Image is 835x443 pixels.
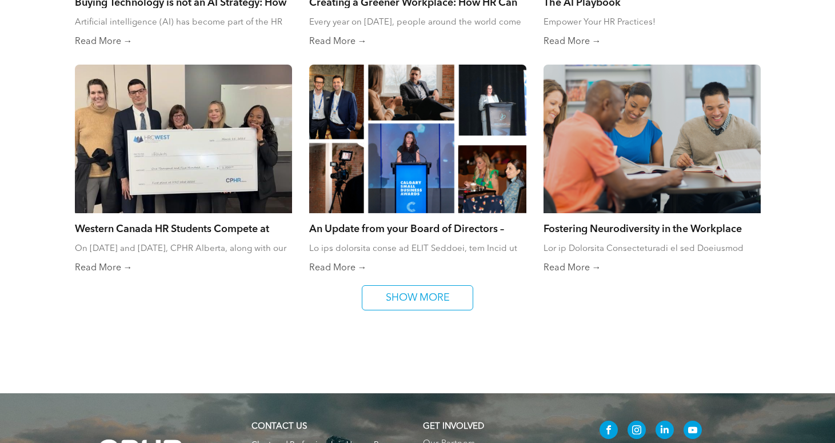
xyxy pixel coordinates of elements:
[544,17,761,28] div: Empower Your HR Practices!
[544,222,761,234] a: Fostering Neurodiversity in the Workplace
[309,17,526,28] div: Every year on [DATE], people around the world come together to celebrate [DATE], a movement dedic...
[423,422,484,431] span: GET INVOLVED
[75,262,292,274] a: Read More →
[628,421,646,442] a: instagram
[309,36,526,47] a: Read More →
[684,421,702,442] a: youtube
[75,222,292,234] a: Western Canada HR Students Compete at HRC West Case Competition 2025
[75,36,292,47] a: Read More →
[600,421,618,442] a: facebook
[544,36,761,47] a: Read More →
[75,17,292,28] div: Artificial intelligence (AI) has become part of the HR vocabulary. No longer a future ambition, m...
[544,262,761,274] a: Read More →
[309,222,526,234] a: An Update from your Board of Directors – [DATE]
[309,262,526,274] a: Read More →
[544,243,761,254] div: Lor ip Dolorsita Consecteturadi el sed Doeiusmod Temporinc? Utlaboreet dol magnaaliqu enima mini ...
[251,422,307,431] a: CONTACT US
[309,243,526,254] div: Lo ips dolorsita conse ad ELIT Seddoei, tem Incid ut Laboreetd magn aliquaeni ad minimve quisnost...
[656,421,674,442] a: linkedin
[382,286,454,310] span: SHOW MORE
[75,243,292,254] div: On [DATE] and [DATE], CPHR Alberta, along with our partners at CPHR BC & Yukon, brought together ...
